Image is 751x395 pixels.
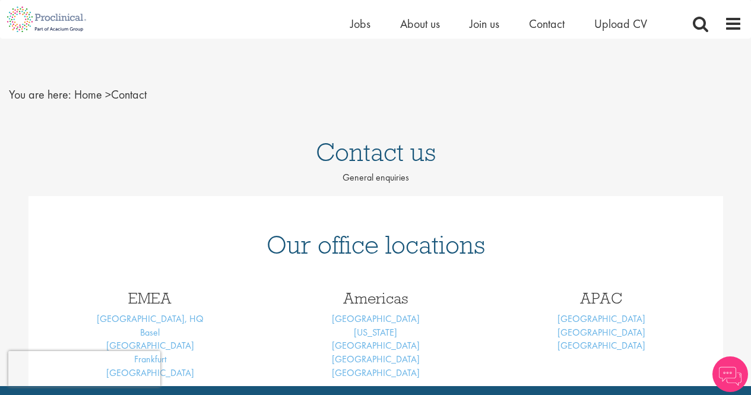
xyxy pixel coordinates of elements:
[332,339,420,352] a: [GEOGRAPHIC_DATA]
[134,353,166,365] a: Frankfurt
[46,290,254,306] h3: EMEA
[712,356,748,392] img: Chatbot
[400,16,440,31] a: About us
[46,232,705,258] h1: Our office locations
[470,16,499,31] a: Join us
[557,339,645,352] a: [GEOGRAPHIC_DATA]
[8,351,160,387] iframe: reCAPTCHA
[97,312,204,325] a: [GEOGRAPHIC_DATA], HQ
[9,87,71,102] span: You are here:
[498,290,705,306] h3: APAC
[272,290,480,306] h3: Americas
[332,312,420,325] a: [GEOGRAPHIC_DATA]
[332,353,420,365] a: [GEOGRAPHIC_DATA]
[350,16,370,31] a: Jobs
[529,16,565,31] a: Contact
[105,87,111,102] span: >
[74,87,102,102] a: breadcrumb link to Home
[594,16,647,31] a: Upload CV
[332,366,420,379] a: [GEOGRAPHIC_DATA]
[354,326,397,339] a: [US_STATE]
[74,87,147,102] span: Contact
[557,312,645,325] a: [GEOGRAPHIC_DATA]
[557,326,645,339] a: [GEOGRAPHIC_DATA]
[140,326,160,339] a: Basel
[106,339,194,352] a: [GEOGRAPHIC_DATA]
